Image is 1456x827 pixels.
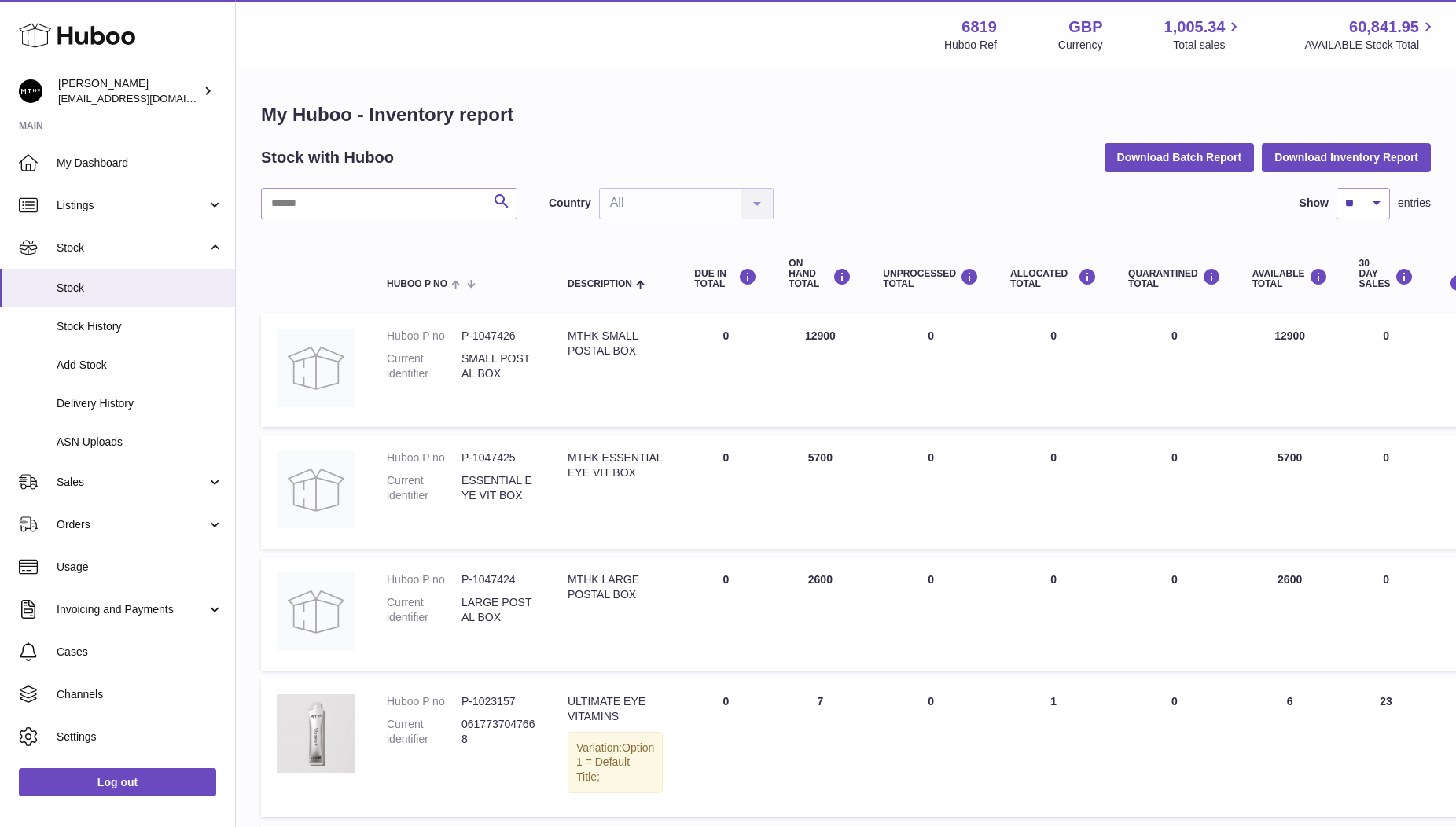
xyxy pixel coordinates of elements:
[1304,17,1437,53] a: 60,841.95 AVAILABLE Stock Total
[57,517,207,532] span: Orders
[1237,678,1344,817] td: 6
[58,92,231,105] span: [EMAIL_ADDRESS][DOMAIN_NAME]
[57,396,223,411] span: Delivery History
[1237,435,1344,549] td: 5700
[678,313,773,427] td: 0
[1344,435,1429,549] td: 0
[1237,313,1344,427] td: 12900
[261,147,394,168] h2: Stock with Huboo
[461,717,536,747] dd: 0617737047668
[678,557,773,671] td: 0
[1010,268,1097,289] div: ALLOCATED Total
[57,281,223,296] span: Stock
[1237,557,1344,671] td: 2600
[789,259,851,290] div: ON HAND Total
[1171,573,1178,586] span: 0
[387,351,461,381] dt: Current identifier
[678,435,773,549] td: 0
[773,557,867,671] td: 2600
[867,435,995,549] td: 0
[1105,143,1255,171] button: Download Batch Report
[57,730,223,744] span: Settings
[57,602,207,617] span: Invoicing and Payments
[57,198,207,213] span: Listings
[57,319,223,334] span: Stock History
[387,694,461,709] dt: Huboo P no
[261,102,1431,127] h1: My Huboo - Inventory report
[461,450,536,465] dd: P-1047425
[568,732,663,794] div: Variation:
[995,313,1112,427] td: 0
[944,38,997,53] div: Huboo Ref
[694,268,757,289] div: DUE IN TOTAL
[867,557,995,671] td: 0
[57,475,207,490] span: Sales
[461,351,536,381] dd: SMALL POSTAL BOX
[1164,17,1226,38] span: 1,005.34
[1171,695,1178,708] span: 0
[19,768,216,796] a: Log out
[461,572,536,587] dd: P-1047424
[1359,259,1414,290] div: 30 DAY SALES
[387,473,461,503] dt: Current identifier
[387,279,447,289] span: Huboo P no
[277,329,355,407] img: product image
[568,572,663,602] div: MTHK LARGE POSTAL BOX
[1398,196,1431,211] span: entries
[57,358,223,373] span: Add Stock
[568,450,663,480] div: MTHK ESSENTIAL EYE VIT BOX
[1164,17,1244,53] a: 1,005.34 Total sales
[277,694,355,773] img: product image
[57,645,223,660] span: Cases
[1344,678,1429,817] td: 23
[19,79,42,103] img: amar@mthk.com
[387,595,461,625] dt: Current identifier
[773,313,867,427] td: 12900
[461,694,536,709] dd: P-1023157
[995,435,1112,549] td: 0
[1058,38,1103,53] div: Currency
[1344,557,1429,671] td: 0
[568,329,663,358] div: MTHK SMALL POSTAL BOX
[1262,143,1431,171] button: Download Inventory Report
[773,678,867,817] td: 7
[1068,17,1102,38] strong: GBP
[576,741,654,784] span: Option 1 = Default Title;
[461,473,536,503] dd: ESSENTIAL EYE VIT BOX
[1173,38,1243,53] span: Total sales
[57,156,223,171] span: My Dashboard
[1300,196,1329,211] label: Show
[277,450,355,529] img: product image
[57,435,223,450] span: ASN Uploads
[57,687,223,702] span: Channels
[461,595,536,625] dd: LARGE POSTAL BOX
[1304,38,1437,53] span: AVAILABLE Stock Total
[568,279,632,289] span: Description
[57,241,207,255] span: Stock
[1344,313,1429,427] td: 0
[678,678,773,817] td: 0
[867,678,995,817] td: 0
[549,196,591,211] label: Country
[867,313,995,427] td: 0
[995,557,1112,671] td: 0
[387,572,461,587] dt: Huboo P no
[277,572,355,651] img: product image
[883,268,979,289] div: UNPROCESSED Total
[1252,268,1328,289] div: AVAILABLE Total
[461,329,536,344] dd: P-1047426
[57,560,223,575] span: Usage
[1349,17,1419,38] span: 60,841.95
[773,435,867,549] td: 5700
[1171,329,1178,342] span: 0
[961,17,997,38] strong: 6819
[995,678,1112,817] td: 1
[387,450,461,465] dt: Huboo P no
[1128,268,1221,289] div: QUARANTINED Total
[568,694,663,724] div: ULTIMATE EYE VITAMINS
[1171,451,1178,464] span: 0
[387,717,461,747] dt: Current identifier
[387,329,461,344] dt: Huboo P no
[58,76,200,106] div: [PERSON_NAME]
